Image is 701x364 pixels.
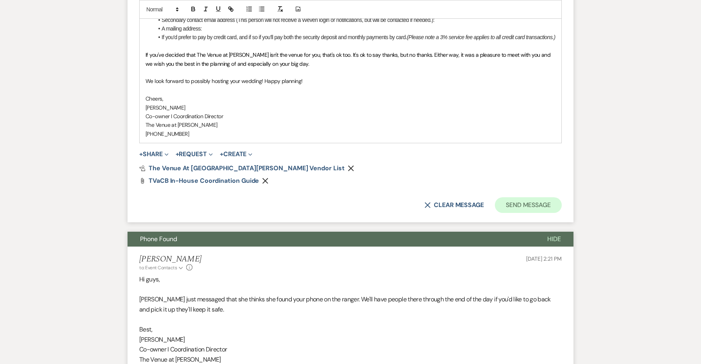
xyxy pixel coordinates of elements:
button: to: Event Contacts [139,264,184,271]
span: Phone Found [140,235,177,243]
span: The Venue at [GEOGRAPHIC_DATA][PERSON_NAME] Vendor List [149,164,345,172]
span: Secondary contact email address (This person will not receive a Weven login or notifications, but... [162,17,435,23]
p: Hi guys, [139,274,562,285]
button: Create [220,151,252,157]
button: Phone Found [128,232,535,247]
button: Request [176,151,213,157]
span: We look forward to possibly hosting your wedding! Happy planning! [146,77,303,85]
em: (Please note a 3% service fee applies to all credit card transactions.) [407,34,555,40]
h5: [PERSON_NAME] [139,254,201,264]
span: to: Event Contacts [139,265,177,271]
span: [DATE] 2:21 PM [526,255,562,262]
span: Best, [139,325,153,333]
span: + [139,151,143,157]
span: [PHONE_NUMBER] [146,130,189,137]
span: + [176,151,179,157]
p: [PERSON_NAME] just messaged that she thinks she found your phone on the ranger. We'll have people... [139,294,562,314]
span: A mailing address: [162,25,202,32]
span: Hide [547,235,561,243]
p: Co-owner I Coordination Director [146,112,555,121]
span: If you've decided that The Venue at [PERSON_NAME] isn't the venue for you, that's ok too. It's ok... [146,51,552,67]
span: TVaCB In-House Coordination Guide [149,177,259,185]
span: The Venue at [PERSON_NAME] [139,355,221,364]
span: [PERSON_NAME] [146,104,185,111]
span: The Venue at [PERSON_NAME] [146,121,217,128]
button: Send Message [495,197,562,213]
a: TVaCB In-House Coordination Guide [149,178,259,184]
button: Share [139,151,169,157]
button: Clear message [424,202,484,208]
span: + [220,151,223,157]
span: Co-owner I Coordination Director [139,345,227,353]
p: Cheers, [146,94,555,103]
a: The Venue at [GEOGRAPHIC_DATA][PERSON_NAME] Vendor List [139,165,345,171]
span: [PERSON_NAME] [139,335,185,344]
button: Hide [535,232,573,247]
span: If you'd prefer to pay by credit card, and if so if you'll pay both the security deposit and mont... [162,34,407,40]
